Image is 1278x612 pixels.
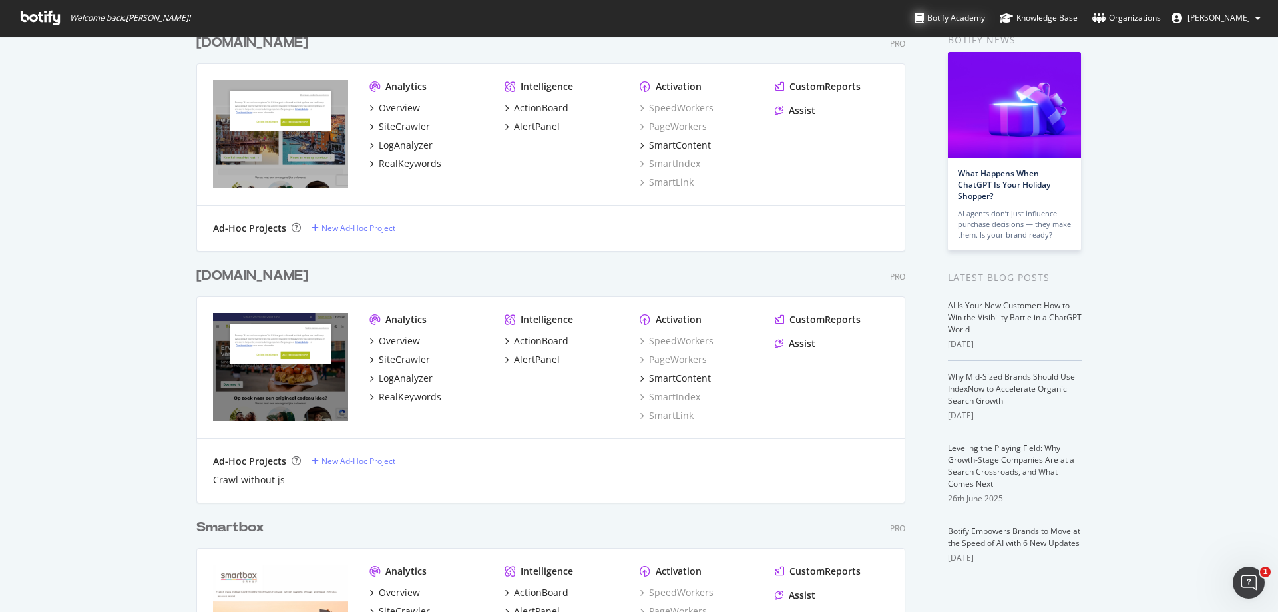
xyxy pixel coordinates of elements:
a: Assist [775,589,815,602]
a: SiteCrawler [369,353,430,366]
div: 26th June 2025 [948,493,1082,505]
a: What Happens When ChatGPT Is Your Holiday Shopper? [958,168,1050,202]
div: SmartContent [649,139,711,152]
a: SmartLink [640,409,694,422]
div: Intelligence [521,565,573,578]
div: SmartContent [649,372,711,385]
a: Leveling the Playing Field: Why Growth-Stage Companies Are at a Search Crossroads, and What Comes... [948,442,1074,489]
a: SmartContent [640,372,711,385]
a: Overview [369,101,420,115]
div: Ad-Hoc Projects [213,222,286,235]
img: bongo.nl [213,80,348,188]
a: New Ad-Hoc Project [312,456,395,467]
a: SmartContent [640,139,711,152]
a: New Ad-Hoc Project [312,222,395,234]
div: LogAnalyzer [379,139,433,152]
div: AlertPanel [514,120,560,133]
div: CustomReports [789,313,861,326]
a: RealKeywords [369,157,441,170]
div: Assist [789,589,815,602]
div: Botify news [948,33,1082,47]
div: Ad-Hoc Projects [213,455,286,468]
div: Activation [656,565,702,578]
a: SpeedWorkers [640,101,714,115]
a: SiteCrawler [369,120,430,133]
a: AlertPanel [505,120,560,133]
div: [DATE] [948,410,1082,422]
a: CustomReports [775,313,861,326]
a: AlertPanel [505,353,560,366]
div: AlertPanel [514,353,560,366]
div: Overview [379,334,420,348]
a: Crawl without js [213,473,285,487]
a: AI Is Your New Customer: How to Win the Visibility Battle in a ChatGPT World [948,300,1082,335]
div: CustomReports [789,565,861,578]
a: [DOMAIN_NAME] [196,33,314,53]
img: bongo.be [213,313,348,421]
span: 1 [1260,567,1271,577]
iframe: Intercom live chat [1233,567,1265,599]
div: ActionBoard [514,101,568,115]
div: SiteCrawler [379,353,430,366]
div: SiteCrawler [379,120,430,133]
div: [DOMAIN_NAME] [196,266,308,286]
a: Smartbox [196,518,270,537]
a: Assist [775,104,815,117]
div: Activation [656,80,702,93]
div: Overview [379,586,420,599]
img: What Happens When ChatGPT Is Your Holiday Shopper? [948,52,1081,158]
div: [DATE] [948,552,1082,564]
a: SmartLink [640,176,694,189]
a: CustomReports [775,565,861,578]
div: RealKeywords [379,157,441,170]
div: Knowledge Base [1000,11,1078,25]
a: Overview [369,586,420,599]
div: Smartbox [196,518,264,537]
div: Pro [890,523,905,534]
a: [DOMAIN_NAME] [196,266,314,286]
div: Analytics [385,565,427,578]
a: Overview [369,334,420,348]
div: CustomReports [789,80,861,93]
div: ActionBoard [514,586,568,599]
a: ActionBoard [505,586,568,599]
div: Pro [890,38,905,49]
a: PageWorkers [640,120,707,133]
a: Why Mid-Sized Brands Should Use IndexNow to Accelerate Organic Search Growth [948,371,1075,406]
div: Intelligence [521,313,573,326]
div: Intelligence [521,80,573,93]
div: Analytics [385,80,427,93]
div: Latest Blog Posts [948,270,1082,285]
div: LogAnalyzer [379,372,433,385]
div: Assist [789,104,815,117]
div: AI agents don’t just influence purchase decisions — they make them. Is your brand ready? [958,208,1071,240]
div: Activation [656,313,702,326]
a: PageWorkers [640,353,707,366]
a: SmartIndex [640,157,700,170]
a: CustomReports [775,80,861,93]
a: LogAnalyzer [369,372,433,385]
a: SmartIndex [640,390,700,404]
div: New Ad-Hoc Project [321,222,395,234]
div: ActionBoard [514,334,568,348]
div: [DATE] [948,338,1082,350]
a: RealKeywords [369,390,441,404]
div: RealKeywords [379,390,441,404]
div: Botify Academy [915,11,985,25]
button: [PERSON_NAME] [1161,7,1271,29]
a: SpeedWorkers [640,586,714,599]
div: Assist [789,337,815,350]
a: ActionBoard [505,334,568,348]
div: Pro [890,271,905,282]
a: Assist [775,337,815,350]
div: SpeedWorkers [640,334,714,348]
